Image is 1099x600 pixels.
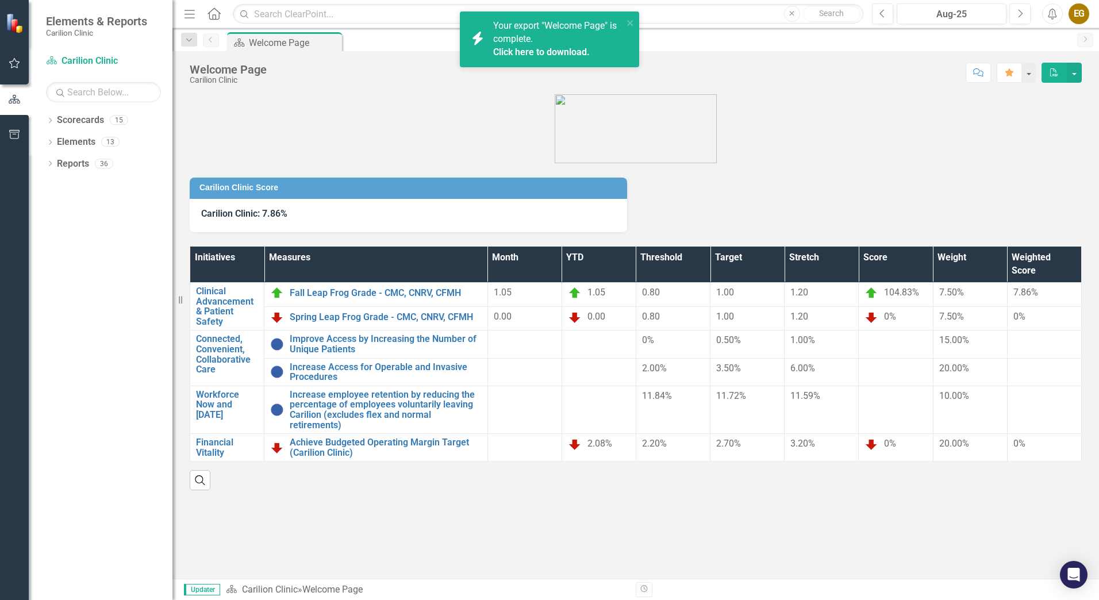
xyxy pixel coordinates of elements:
[290,437,482,457] a: Achieve Budgeted Operating Margin Target (Carilion Clinic)
[939,390,969,401] span: 10.00%
[196,286,258,326] a: Clinical Advancement & Patient Safety
[939,363,969,374] span: 20.00%
[290,334,482,354] a: Improve Access by Increasing the Number of Unique Patients
[46,82,161,102] input: Search Below...
[290,390,482,430] a: Increase employee retention by reducing the percentage of employees voluntarily leaving Carilion ...
[110,116,128,125] div: 15
[884,438,896,449] span: 0%
[493,20,620,59] span: Your export "Welcome Page" is complete.
[290,288,482,298] a: Fall Leap Frog Grade - CMC, CNRV, CFMH
[190,386,264,433] td: Double-Click to Edit Right Click for Context Menu
[627,16,635,29] button: close
[264,358,488,386] td: Double-Click to Edit Right Click for Context Menu
[190,434,264,461] td: Double-Click to Edit Right Click for Context Menu
[1013,311,1025,322] span: 0%
[290,312,482,322] a: Spring Leap Frog Grade - CMC, CNRV, CFMH
[264,330,488,358] td: Double-Click to Edit Right Click for Context Menu
[57,136,95,149] a: Elements
[884,287,919,298] span: 104.83%
[264,283,488,307] td: Double-Click to Edit Right Click for Context Menu
[568,437,582,451] img: Below Plan
[642,287,660,298] span: 0.80
[270,337,284,351] img: No Information
[199,183,621,192] h3: Carilion Clinic Score
[233,4,863,24] input: Search ClearPoint...
[790,390,820,401] span: 11.59%
[190,76,267,84] div: Carilion Clinic
[884,311,896,322] span: 0%
[1013,438,1025,449] span: 0%
[790,334,815,345] span: 1.00%
[57,114,104,127] a: Scorecards
[264,306,488,330] td: Double-Click to Edit Right Click for Context Menu
[1060,561,1088,589] div: Open Intercom Messenger
[270,441,284,455] img: Below Plan
[196,334,258,374] a: Connected, Convenient, Collaborative Care
[226,583,627,597] div: »
[568,310,582,324] img: Below Plan
[803,6,860,22] button: Search
[819,9,844,18] span: Search
[587,287,605,298] span: 1.05
[46,14,147,28] span: Elements & Reports
[790,311,808,322] span: 1.20
[190,330,264,386] td: Double-Click to Edit Right Click for Context Menu
[196,390,258,420] a: Workforce Now and [DATE]
[249,36,339,50] div: Welcome Page
[939,334,969,345] span: 15.00%
[196,437,258,457] a: Financial Vitality
[270,286,284,300] img: On Target
[587,311,605,322] span: 0.00
[642,390,672,401] span: 11.84%
[642,334,654,345] span: 0%
[642,438,667,449] span: 2.20%
[939,438,969,449] span: 20.00%
[290,362,482,382] a: Increase Access for Operable and Invasive Procedures
[864,437,878,451] img: Below Plan
[270,310,284,324] img: Below Plan
[184,584,220,595] span: Updater
[555,94,717,163] img: carilion%20clinic%20logo%202.0.png
[716,311,734,322] span: 1.00
[46,28,147,37] small: Carilion Clinic
[864,286,878,300] img: On Target
[264,434,488,461] td: Double-Click to Edit Right Click for Context Menu
[270,403,284,417] img: No Information
[46,55,161,68] a: Carilion Clinic
[95,159,113,168] div: 36
[57,157,89,171] a: Reports
[201,208,287,219] span: Carilion Clinic: 7.86%
[901,7,1002,21] div: Aug-25
[716,390,746,401] span: 11.72%
[716,334,741,345] span: 0.50%
[1013,287,1038,298] span: 7.86%
[897,3,1006,24] button: Aug-25
[190,63,267,76] div: Welcome Page
[790,363,815,374] span: 6.00%
[716,363,741,374] span: 3.50%
[716,287,734,298] span: 1.00
[493,47,590,57] a: Click here to download.
[1069,3,1089,24] button: EG
[302,584,363,595] div: Welcome Page
[790,438,815,449] span: 3.20%
[494,311,512,322] span: 0.00
[101,137,120,147] div: 13
[568,286,582,300] img: On Target
[587,438,612,449] span: 2.08%
[190,283,264,330] td: Double-Click to Edit Right Click for Context Menu
[642,311,660,322] span: 0.80
[494,287,512,298] span: 1.05
[6,13,26,33] img: ClearPoint Strategy
[939,311,964,322] span: 7.50%
[716,438,741,449] span: 2.70%
[270,365,284,379] img: No Information
[242,584,298,595] a: Carilion Clinic
[264,386,488,433] td: Double-Click to Edit Right Click for Context Menu
[864,310,878,324] img: Below Plan
[939,287,964,298] span: 7.50%
[790,287,808,298] span: 1.20
[642,363,667,374] span: 2.00%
